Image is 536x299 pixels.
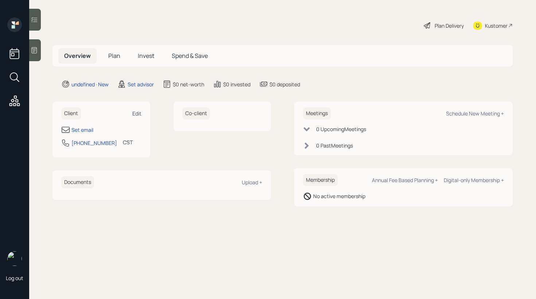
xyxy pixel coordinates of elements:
span: Overview [64,52,91,60]
h6: Documents [61,176,94,188]
div: Plan Delivery [435,22,464,29]
div: 0 Past Meeting s [316,142,353,149]
div: $0 invested [223,80,250,88]
div: Schedule New Meeting + [446,110,504,117]
div: Digital-only Membership + [444,177,504,184]
div: 0 Upcoming Meeting s [316,125,366,133]
div: Set email [71,126,93,134]
h6: Client [61,107,81,119]
div: [PHONE_NUMBER] [71,139,117,147]
div: Log out [6,275,23,282]
div: Upload + [242,179,262,186]
div: CST [123,138,133,146]
div: No active membership [313,192,365,200]
div: $0 net-worth [173,80,204,88]
h6: Co-client [182,107,210,119]
div: Annual Fee Based Planning + [372,177,438,184]
img: retirable_logo.png [7,251,22,266]
div: undefined · New [71,80,109,88]
span: Invest [138,52,154,60]
span: Plan [108,52,120,60]
h6: Membership [303,174,338,186]
div: Set advisor [128,80,154,88]
h6: Meetings [303,107,331,119]
div: Kustomer [485,22,508,29]
div: Edit [132,110,141,117]
span: Spend & Save [172,52,208,60]
div: $0 deposited [269,80,300,88]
